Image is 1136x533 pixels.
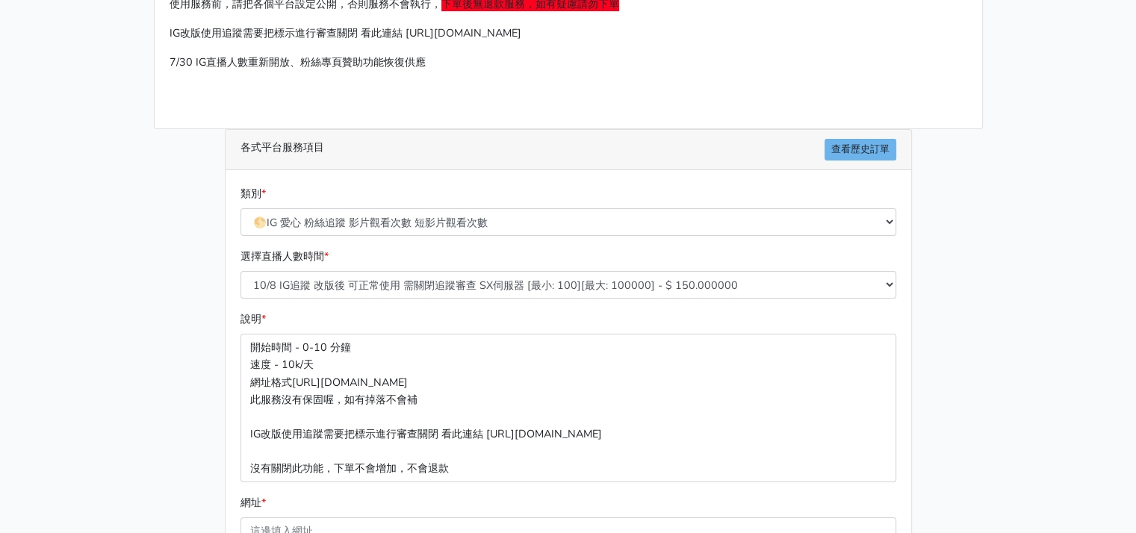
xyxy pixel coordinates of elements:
label: 網址 [240,494,266,511]
p: IG改版使用追蹤需要把標示進行審查關閉 看此連結 [URL][DOMAIN_NAME] [170,25,967,42]
p: 7/30 IG直播人數重新開放、粉絲專頁贊助功能恢復供應 [170,54,967,71]
a: 查看歷史訂單 [825,139,896,160]
label: 選擇直播人數時間 [240,248,329,265]
p: 開始時間 - 0-10 分鐘 速度 - 10k/天 網址格式[URL][DOMAIN_NAME] 此服務沒有保固喔，如有掉落不會補 IG改版使用追蹤需要把標示進行審查關閉 看此連結 [URL][... [240,334,896,481]
label: 說明 [240,311,266,328]
div: 各式平台服務項目 [226,130,911,170]
label: 類別 [240,185,266,202]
